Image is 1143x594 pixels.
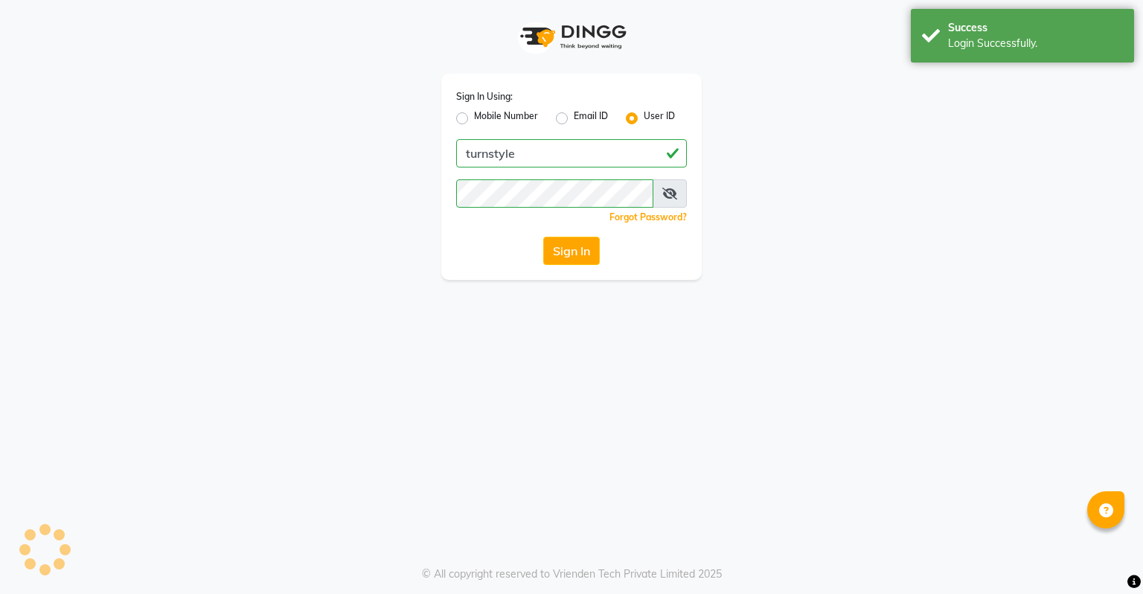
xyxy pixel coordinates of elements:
[948,36,1123,51] div: Login Successfully.
[512,15,631,59] img: logo1.svg
[609,211,687,223] a: Forgot Password?
[574,109,608,127] label: Email ID
[543,237,600,265] button: Sign In
[456,90,513,103] label: Sign In Using:
[948,20,1123,36] div: Success
[456,139,687,167] input: Username
[644,109,675,127] label: User ID
[474,109,538,127] label: Mobile Number
[1080,534,1128,579] iframe: chat widget
[456,179,653,208] input: Username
